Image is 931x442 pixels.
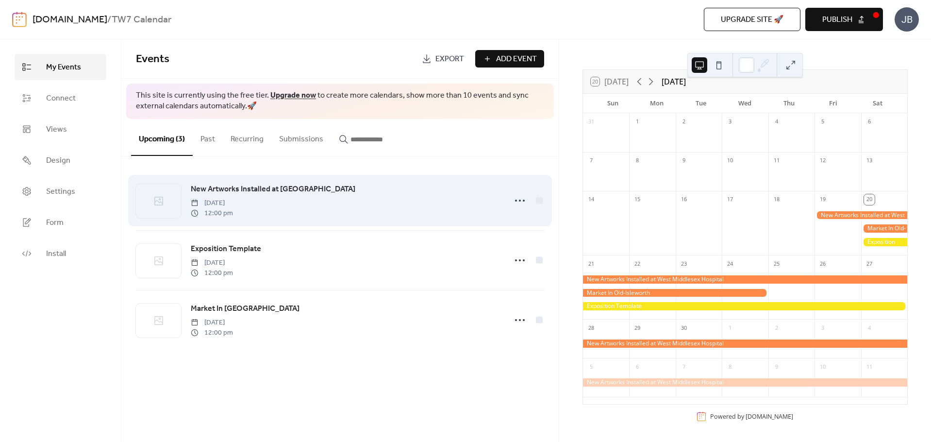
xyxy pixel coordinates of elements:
[191,258,233,268] span: [DATE]
[583,378,907,387] div: New Artworks Installed at West Middlesex Hospital
[591,94,635,113] div: Sun
[191,318,233,328] span: [DATE]
[864,117,875,127] div: 6
[632,155,643,166] div: 8
[861,224,907,233] div: Market In Old-Isleworth
[815,211,907,220] div: New Artworks Installed at West Middlesex Hospital
[136,90,544,112] span: This site is currently using the free tier. to create more calendars, show more than 10 events an...
[855,94,899,113] div: Sat
[811,94,855,113] div: Fri
[191,198,233,208] span: [DATE]
[864,194,875,205] div: 20
[632,117,643,127] div: 1
[723,94,767,113] div: Wed
[746,412,793,421] a: [DOMAIN_NAME]
[586,194,597,205] div: 14
[725,155,735,166] div: 10
[583,289,768,297] div: Market In Old-Isleworth
[679,194,689,205] div: 16
[771,258,782,269] div: 25
[12,12,27,27] img: logo
[191,303,299,315] a: Market In [GEOGRAPHIC_DATA]
[679,258,689,269] div: 23
[662,76,686,87] div: [DATE]
[725,361,735,372] div: 8
[191,303,299,315] span: Market In [GEOGRAPHIC_DATA]
[191,328,233,338] span: 12:00 pm
[864,258,875,269] div: 27
[632,361,643,372] div: 6
[771,323,782,333] div: 2
[817,155,828,166] div: 12
[583,302,907,310] div: Exposition Template
[191,184,355,195] span: New Artworks Installed at [GEOGRAPHIC_DATA]
[725,258,735,269] div: 24
[191,183,355,196] a: New Artworks Installed at [GEOGRAPHIC_DATA]
[767,94,811,113] div: Thu
[864,361,875,372] div: 11
[817,258,828,269] div: 26
[805,8,883,31] button: Publish
[817,194,828,205] div: 19
[704,8,800,31] button: Upgrade site 🚀
[861,238,907,246] div: Exposition Template
[583,340,907,348] div: New Artworks Installed at West Middlesex Hospital
[15,54,106,80] a: My Events
[191,208,233,219] span: 12:00 pm
[191,243,261,255] a: Exposition Template
[822,14,852,26] span: Publish
[586,117,597,127] div: 31
[107,11,112,29] b: /
[679,94,723,113] div: Tue
[632,323,643,333] div: 29
[15,240,106,267] a: Install
[112,11,171,29] b: TW7 Calendar
[771,361,782,372] div: 9
[586,155,597,166] div: 7
[632,194,643,205] div: 15
[46,155,70,167] span: Design
[191,268,233,278] span: 12:00 pm
[46,186,75,198] span: Settings
[721,14,783,26] span: Upgrade site 🚀
[679,361,689,372] div: 7
[817,323,828,333] div: 3
[679,323,689,333] div: 30
[725,117,735,127] div: 3
[864,323,875,333] div: 4
[15,85,106,111] a: Connect
[15,116,106,142] a: Views
[15,209,106,236] a: Form
[771,117,782,127] div: 4
[46,124,67,136] span: Views
[635,94,679,113] div: Mon
[131,119,193,156] button: Upcoming (3)
[817,117,828,127] div: 5
[496,53,537,65] span: Add Event
[586,258,597,269] div: 21
[864,155,875,166] div: 13
[475,50,544,68] button: Add Event
[136,49,169,70] span: Events
[817,361,828,372] div: 10
[46,248,66,260] span: Install
[46,93,76,104] span: Connect
[725,323,735,333] div: 1
[271,119,331,155] button: Submissions
[725,194,735,205] div: 17
[586,361,597,372] div: 5
[583,275,907,284] div: New Artworks Installed at West Middlesex Hospital
[632,258,643,269] div: 22
[193,119,223,155] button: Past
[771,155,782,166] div: 11
[679,155,689,166] div: 9
[46,217,64,229] span: Form
[586,323,597,333] div: 28
[33,11,107,29] a: [DOMAIN_NAME]
[710,412,793,421] div: Powered by
[435,53,464,65] span: Export
[223,119,271,155] button: Recurring
[771,194,782,205] div: 18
